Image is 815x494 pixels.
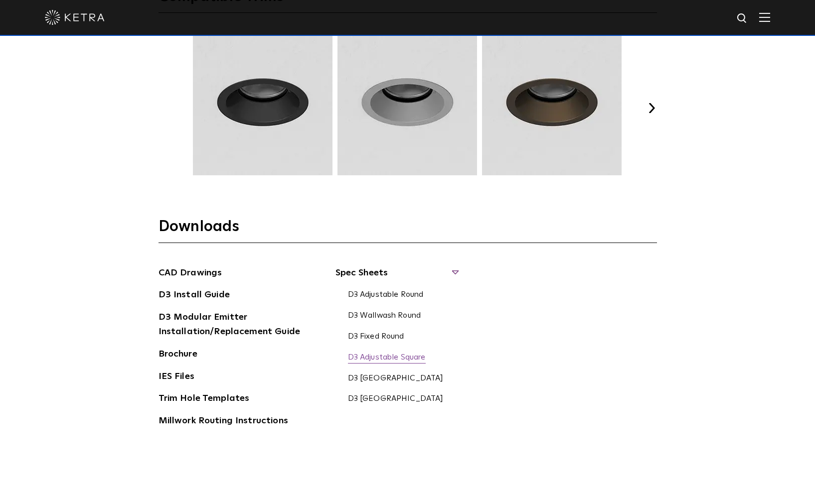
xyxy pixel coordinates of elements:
[348,353,426,364] a: D3 Adjustable Square
[348,311,421,322] a: D3 Wallwash Round
[45,10,105,25] img: ketra-logo-2019-white
[159,288,230,304] a: D3 Install Guide
[159,391,250,407] a: Trim Hole Templates
[159,347,197,363] a: Brochure
[736,12,749,25] img: search icon
[759,12,770,22] img: Hamburger%20Nav.svg
[159,414,288,430] a: Millwork Routing Instructions
[348,373,444,384] a: D3 [GEOGRAPHIC_DATA]
[647,103,657,113] button: Next
[335,266,458,288] span: Spec Sheets
[348,394,444,405] a: D3 [GEOGRAPHIC_DATA]
[481,36,623,175] img: TRM004.webp
[159,370,194,385] a: IES Files
[159,217,657,243] h3: Downloads
[159,310,308,341] a: D3 Modular Emitter Installation/Replacement Guide
[159,266,222,282] a: CAD Drawings
[348,290,424,301] a: D3 Adjustable Round
[348,332,404,343] a: D3 Fixed Round
[336,36,479,175] img: TRM003.webp
[191,36,334,175] img: TRM002.webp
